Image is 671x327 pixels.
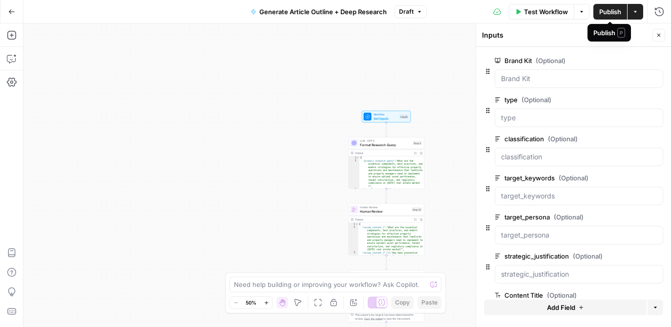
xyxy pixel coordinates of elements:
[399,114,409,119] div: Inputs
[360,142,411,147] span: Format Research Query
[259,7,387,17] span: Generate Article Outline + Deep Research
[501,230,657,240] input: target_persona
[349,223,358,226] div: 1
[418,296,441,309] button: Paste
[484,300,647,315] button: Add Field
[554,212,584,222] span: (Optional)
[374,116,398,121] span: Set Inputs
[360,272,411,276] span: Perplexity Deep Research
[495,134,608,144] label: classification
[548,134,578,144] span: (Optional)
[536,56,566,65] span: (Optional)
[374,112,398,116] span: Workflow
[522,95,551,105] span: (Optional)
[386,189,387,203] g: Edge from step_2 to step_12
[495,95,608,105] label: type
[547,303,575,312] span: Add Field
[349,270,424,322] div: Perplexity Deep ResearchDeep ResearchStep 3Output{ "body":"# Comprehensive Guide to Modern Proper...
[593,4,627,20] button: Publish
[360,139,411,143] span: LLM · GPT-5
[245,4,393,20] button: Generate Article Outline + Deep Research
[246,299,256,306] span: 50%
[495,212,608,222] label: target_persona
[495,173,608,183] label: target_keywords
[509,4,574,20] button: Test Workflow
[360,205,410,209] span: Human Review
[559,173,588,183] span: (Optional)
[349,111,424,123] div: WorkflowSet InputsInputs
[395,298,410,307] span: Copy
[349,156,359,160] div: 1
[349,137,424,189] div: LLM · GPT-5Format Research QueryStep 2Output{ "primary_research_query":"What are the essential co...
[349,226,358,251] div: 2
[495,56,608,65] label: Brand Kit
[349,188,359,192] div: 3
[364,317,383,320] span: Copy the output
[355,151,411,155] div: Output
[495,251,608,261] label: strategic_justification
[421,298,438,307] span: Paste
[399,7,414,16] span: Draft
[386,123,387,137] g: Edge from start to step_2
[501,191,657,201] input: target_keywords
[501,269,657,279] input: strategic_justification
[413,141,422,145] div: Step 2
[355,218,411,221] div: Output
[412,207,422,212] div: Step 12
[524,7,568,17] span: Test Workflow
[349,159,359,188] div: 2
[356,156,359,160] span: Toggle code folding, rows 1 through 11
[356,223,358,226] span: Toggle code folding, rows 1 through 4
[501,152,657,162] input: classification
[356,188,359,192] span: Toggle code folding, rows 3 through 10
[547,290,577,300] span: (Optional)
[386,256,387,270] g: Edge from step_12 to step_3
[573,251,603,261] span: (Optional)
[395,5,427,18] button: Draft
[349,204,424,256] div: Human ReviewHuman ReviewStep 12Output{ "review_content_1":"What are the essential components, bes...
[501,113,657,123] input: type
[482,30,650,40] div: Inputs
[355,313,422,321] div: This output is too large & has been abbreviated for review. to view the full content.
[501,74,657,84] input: Brand Kit
[360,209,410,214] span: Human Review
[391,296,414,309] button: Copy
[495,290,608,300] label: Content Title
[599,7,621,17] span: Publish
